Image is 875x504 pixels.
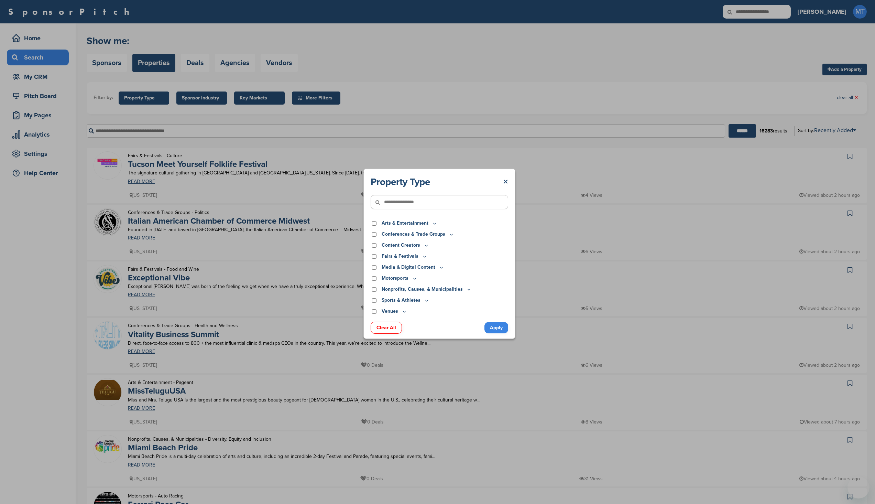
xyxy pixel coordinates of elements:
[382,242,429,249] p: Content Creators
[382,253,427,260] p: Fairs & Festivals
[382,264,444,271] p: Media & Digital Content
[503,176,508,188] a: ×
[484,322,508,333] a: Apply
[847,476,869,498] iframe: Button to launch messaging window
[382,297,429,304] p: Sports & Athletes
[382,230,454,238] p: Conferences & Trade Groups
[382,275,417,282] p: Motorsports
[371,176,508,188] div: Property Type
[382,286,472,293] p: Nonprofits, Causes, & Municipalities
[371,322,402,334] a: Clear All
[382,219,437,227] p: Arts & Entertainment
[382,308,407,315] p: Venues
